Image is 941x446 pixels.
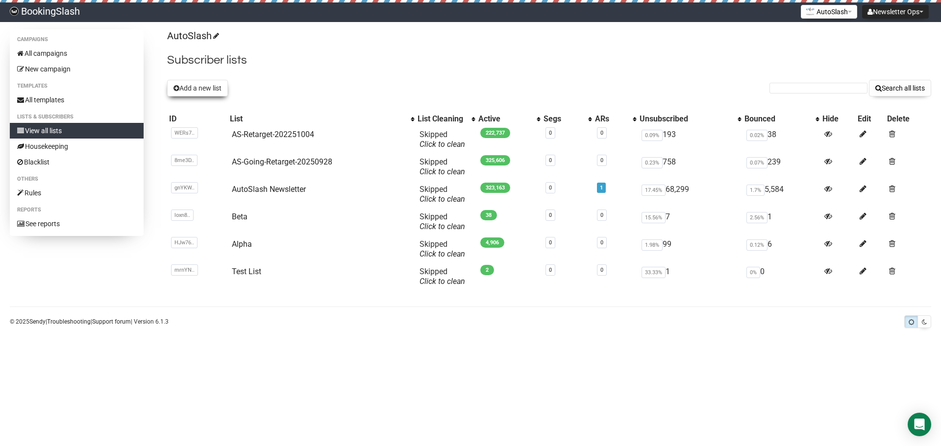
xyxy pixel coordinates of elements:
[420,222,465,231] a: Click to clean
[638,208,742,235] td: 7
[642,267,666,278] span: 33.33%
[743,112,821,126] th: Bounced: No sort applied, activate to apply an ascending sort
[10,46,144,61] a: All campaigns
[638,181,742,208] td: 68,299
[642,130,663,141] span: 0.09%
[169,114,225,124] div: ID
[418,114,467,124] div: List Cleaning
[887,114,929,124] div: Delete
[480,237,504,248] span: 4,906
[549,157,552,164] a: 0
[600,185,603,191] a: 1
[638,112,742,126] th: Unsubscribed: No sort applied, activate to apply an ascending sort
[232,185,306,194] a: AutoSlash Newsletter
[600,157,603,164] a: 0
[743,126,821,153] td: 38
[47,318,91,325] a: Troubleshooting
[549,267,552,273] a: 0
[801,5,857,19] button: AutoSlash
[642,185,666,196] span: 17.45%
[476,112,542,126] th: Active: No sort applied, activate to apply an ascending sort
[593,112,638,126] th: ARs: No sort applied, activate to apply an ascending sort
[746,185,765,196] span: 1.7%
[862,5,929,19] button: Newsletter Ops
[10,154,144,170] a: Blacklist
[642,157,663,168] span: 0.23%
[228,112,416,126] th: List: No sort applied, activate to apply an ascending sort
[420,267,465,286] span: Skipped
[743,263,821,290] td: 0
[746,267,760,278] span: 0%
[171,127,198,139] span: WERs7..
[820,112,855,126] th: Hide: No sort applied, sorting is disabled
[480,265,494,275] span: 2
[869,80,931,96] button: Search all lists
[10,34,144,46] li: Campaigns
[549,130,552,136] a: 0
[822,114,853,124] div: Hide
[92,318,131,325] a: Support forum
[420,130,465,149] span: Skipped
[232,130,314,139] a: AS-Retarget-202251004
[232,212,248,221] a: Beta
[478,114,532,124] div: Active
[743,208,821,235] td: 1
[600,239,603,246] a: 0
[29,318,46,325] a: Sendy
[167,30,218,42] a: AutoSlash
[549,212,552,218] a: 0
[638,126,742,153] td: 193
[232,239,252,249] a: Alpha
[600,212,603,218] a: 0
[10,185,144,201] a: Rules
[10,316,169,327] p: © 2025 | | | Version 6.1.3
[746,157,768,168] span: 0.07%
[908,413,931,436] div: Open Intercom Messenger
[420,167,465,176] a: Click to clean
[743,181,821,208] td: 5,584
[10,61,144,77] a: New campaign
[746,212,768,223] span: 2.56%
[746,130,768,141] span: 0.02%
[230,114,406,124] div: List
[420,239,465,258] span: Skipped
[10,80,144,92] li: Templates
[420,140,465,149] a: Click to clean
[167,51,931,69] h2: Subscriber lists
[171,182,198,193] span: gnYKW..
[10,204,144,216] li: Reports
[858,114,884,124] div: Edit
[743,235,821,263] td: 6
[480,128,510,138] span: 222,737
[480,210,497,220] span: 38
[171,237,198,248] span: HJw76..
[642,239,663,251] span: 1.98%
[542,112,593,126] th: Segs: No sort applied, activate to apply an ascending sort
[600,130,603,136] a: 0
[10,123,144,139] a: View all lists
[806,7,814,15] img: 1.png
[600,267,603,273] a: 0
[171,155,198,166] span: 8me3D..
[743,153,821,181] td: 239
[232,267,261,276] a: Test List
[638,235,742,263] td: 99
[232,157,332,166] a: AS-Going-Retarget-20250928
[420,157,465,176] span: Skipped
[10,139,144,154] a: Housekeeping
[640,114,732,124] div: Unsubscribed
[420,194,465,204] a: Click to clean
[642,212,666,223] span: 15.56%
[480,155,510,165] span: 325,606
[638,153,742,181] td: 758
[420,249,465,258] a: Click to clean
[480,183,510,193] span: 323,163
[420,185,465,204] span: Skipped
[744,114,811,124] div: Bounced
[416,112,476,126] th: List Cleaning: No sort applied, activate to apply an ascending sort
[171,264,198,276] span: mrnYN..
[595,114,628,124] div: ARs
[544,114,583,124] div: Segs
[420,277,465,286] a: Click to clean
[420,212,465,231] span: Skipped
